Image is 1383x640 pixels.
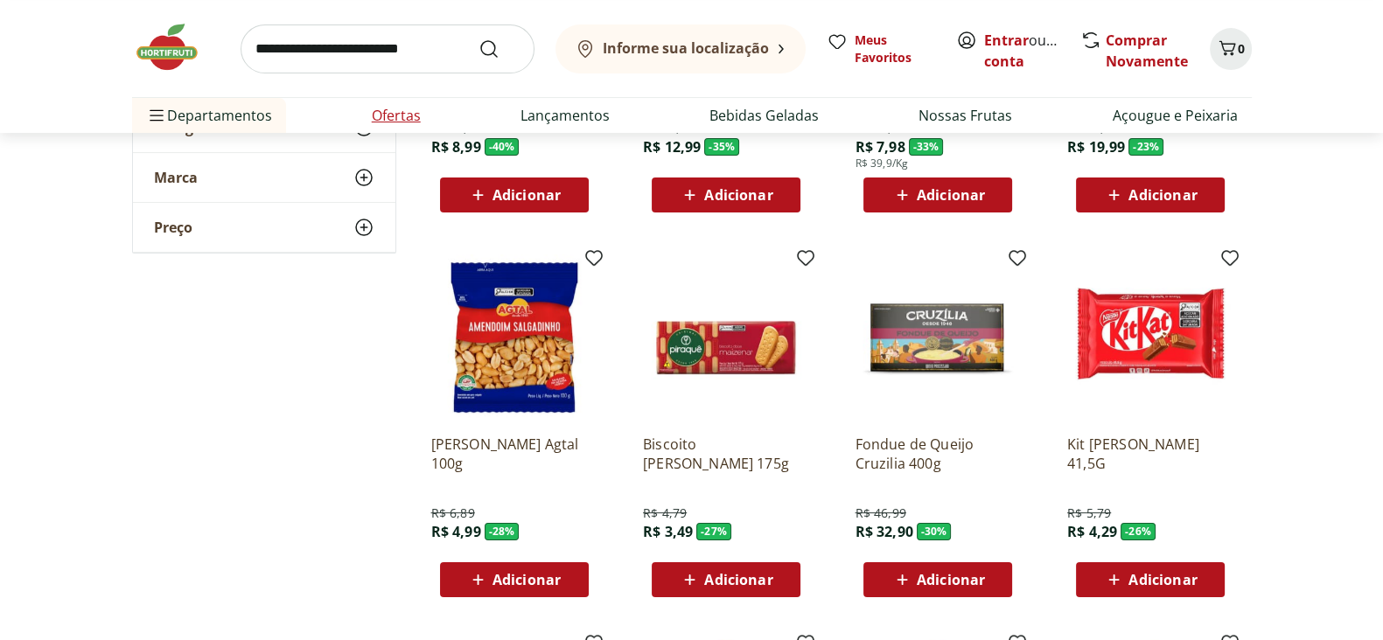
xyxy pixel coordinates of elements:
[440,177,589,212] button: Adicionar
[132,21,220,73] img: Hortifruti
[1128,188,1197,202] span: Adicionar
[146,94,272,136] span: Departamentos
[863,562,1012,597] button: Adicionar
[1067,254,1233,421] img: Kit Kat Ao Leite 41,5G
[1067,522,1117,541] span: R$ 4,29
[643,504,687,522] span: R$ 4,79
[917,188,985,202] span: Adicionar
[984,30,1062,72] span: ou
[1076,562,1225,597] button: Adicionar
[520,105,610,126] a: Lançamentos
[1067,504,1111,522] span: R$ 5,79
[1121,523,1156,540] span: - 26 %
[643,254,809,421] img: Biscoito Maizena Piraque 175g
[485,523,520,540] span: - 28 %
[431,522,481,541] span: R$ 4,99
[855,504,905,522] span: R$ 46,99
[855,31,935,66] span: Meus Favoritos
[372,105,421,126] a: Ofertas
[696,523,731,540] span: - 27 %
[1106,31,1188,71] a: Comprar Novamente
[652,562,800,597] button: Adicionar
[643,435,809,473] a: Biscoito [PERSON_NAME] 175g
[154,169,198,186] span: Marca
[555,24,806,73] button: Informe sua localização
[241,24,534,73] input: search
[1112,105,1237,126] a: Açougue e Peixaria
[492,573,561,587] span: Adicionar
[440,562,589,597] button: Adicionar
[133,153,395,202] button: Marca
[1128,573,1197,587] span: Adicionar
[1238,40,1245,57] span: 0
[146,94,167,136] button: Menu
[603,38,769,58] b: Informe sua localização
[704,188,772,202] span: Adicionar
[855,522,912,541] span: R$ 32,90
[917,573,985,587] span: Adicionar
[855,435,1021,473] a: Fondue de Queijo Cruzilia 400g
[431,254,597,421] img: Amendoim Salgadinho Agtal 100g
[431,137,481,157] span: R$ 8,99
[709,105,819,126] a: Bebidas Geladas
[1210,28,1252,70] button: Carrinho
[984,31,1080,71] a: Criar conta
[1128,138,1163,156] span: - 23 %
[827,31,935,66] a: Meus Favoritos
[1067,137,1125,157] span: R$ 19,99
[154,219,192,236] span: Preço
[855,157,908,170] span: R$ 39,9/Kg
[855,137,905,157] span: R$ 7,98
[704,573,772,587] span: Adicionar
[643,137,701,157] span: R$ 12,99
[485,138,520,156] span: - 40 %
[1076,177,1225,212] button: Adicionar
[855,254,1021,421] img: Fondue de Queijo Cruzilia 400g
[919,105,1012,126] a: Nossas Frutas
[643,522,693,541] span: R$ 3,49
[133,203,395,252] button: Preço
[478,38,520,59] button: Submit Search
[431,435,597,473] a: [PERSON_NAME] Agtal 100g
[909,138,944,156] span: - 33 %
[984,31,1029,50] a: Entrar
[492,188,561,202] span: Adicionar
[652,177,800,212] button: Adicionar
[431,504,475,522] span: R$ 6,89
[917,523,952,540] span: - 30 %
[1067,435,1233,473] a: Kit [PERSON_NAME] 41,5G
[704,138,739,156] span: - 35 %
[863,177,1012,212] button: Adicionar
